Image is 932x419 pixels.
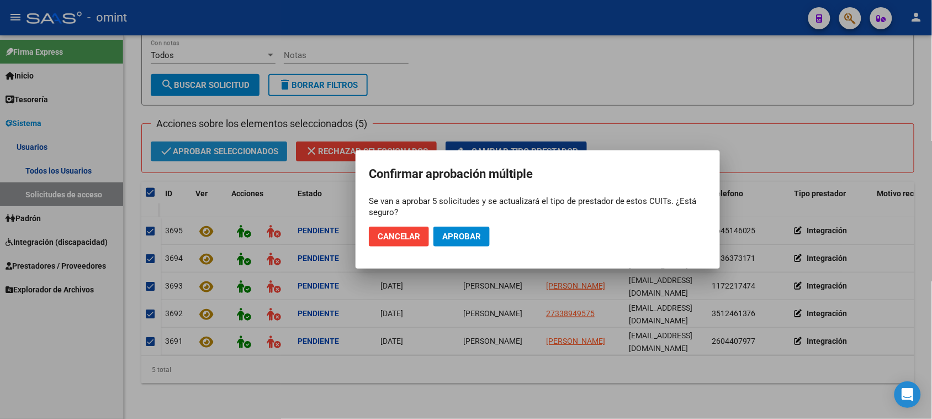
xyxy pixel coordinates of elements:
[369,227,429,247] button: Cancelar
[378,232,420,242] span: Cancelar
[369,164,707,185] h2: Confirmar aprobación múltiple
[894,381,921,408] div: Open Intercom Messenger
[369,196,707,218] div: Se van a aprobar 5 solicitudes y se actualizará el tipo de prestador de estos CUITs. ¿Está seguro?
[442,232,481,242] span: Aprobar
[433,227,490,247] button: Aprobar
